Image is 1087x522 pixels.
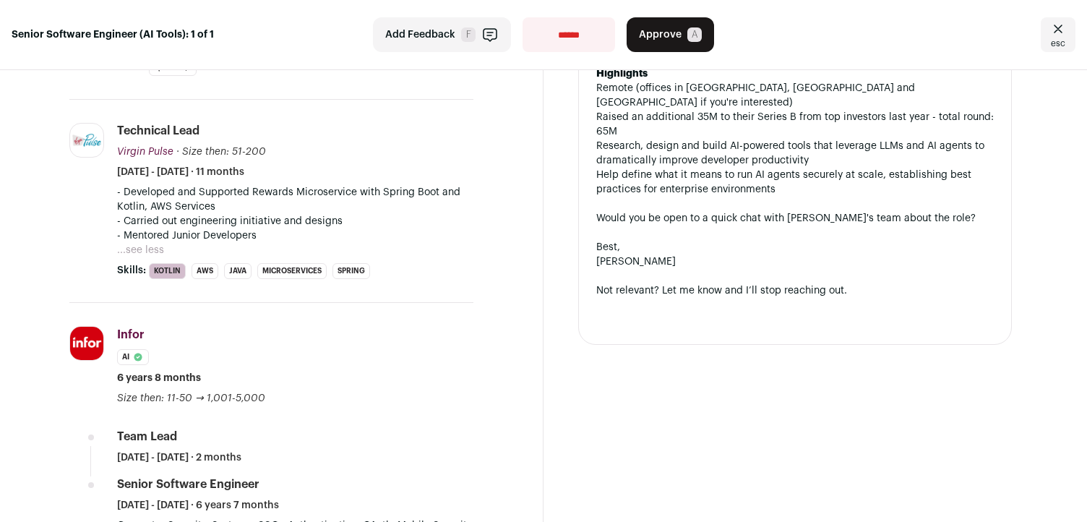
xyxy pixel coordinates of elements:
[596,283,994,298] div: Not relevant? Let me know and I’ll stop reaching out.
[117,165,244,179] span: [DATE] - [DATE] · 11 months
[224,263,252,279] li: Java
[149,263,186,279] li: Kotlin
[117,450,241,465] span: [DATE] - [DATE] · 2 months
[117,214,473,228] p: - Carried out engineering initiative and designs
[596,168,994,197] li: Help define what it means to run AI agents securely at scale, establishing best practices for ent...
[1051,38,1065,49] span: esc
[596,81,994,110] li: Remote (offices in [GEOGRAPHIC_DATA], [GEOGRAPHIC_DATA] and [GEOGRAPHIC_DATA] if you're interested)
[70,327,103,360] img: 04c450c310b55ca41f10db56a3dfc827e04d00ce0a1edce5829559087ea81af7.jpg
[1041,17,1075,52] a: Close
[117,329,145,341] span: Infor
[687,27,702,42] span: A
[117,349,149,365] li: AI
[176,147,266,157] span: · Size then: 51-200
[117,185,473,214] p: - Developed and Supported Rewards Microservice with Spring Boot and Kotlin, AWS Services
[639,27,682,42] span: Approve
[596,139,994,168] li: Research, design and build AI-powered tools that leverage LLMs and AI agents to dramatically impr...
[332,263,370,279] li: Spring
[596,110,994,139] li: Raised an additional 35M to their Series B from top investors last year - total round: 65M
[12,27,214,42] strong: Senior Software Engineer (AI Tools): 1 of 1
[461,27,476,42] span: F
[70,124,103,157] img: 8917636c616744e287e50664f306327808a683a49592f4df5694a8952f7019ca.png
[117,429,177,445] div: Team Lead
[596,69,648,79] strong: Highlights
[192,263,218,279] li: AWS
[117,147,173,157] span: Virgin Pulse
[117,263,146,278] span: Skills:
[117,498,279,513] span: [DATE] - [DATE] · 6 years 7 months
[117,371,201,385] span: 6 years 8 months
[596,254,994,269] div: [PERSON_NAME]
[596,240,994,254] div: Best,
[117,228,473,243] p: - Mentored Junior Developers
[257,263,327,279] li: Microservices
[117,393,265,403] span: Size then: 11-50 → 1,001-5,000
[385,27,455,42] span: Add Feedback
[373,17,511,52] button: Add Feedback F
[627,17,714,52] button: Approve A
[596,211,994,226] div: Would you be open to a quick chat with [PERSON_NAME]'s team about the role?
[117,476,259,492] div: Senior Software Engineer
[117,123,199,139] div: Technical Lead
[117,243,164,257] button: ...see less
